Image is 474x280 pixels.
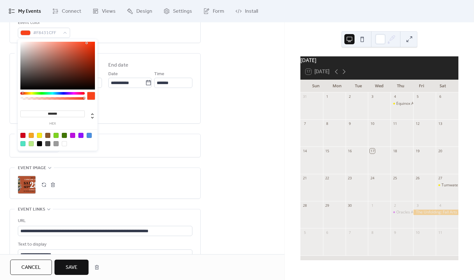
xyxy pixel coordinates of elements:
[66,264,77,271] span: Save
[325,121,330,126] div: 8
[47,3,86,20] a: Connect
[411,80,432,92] div: Fri
[20,141,25,146] div: #50E3C2
[392,176,397,181] div: 25
[396,101,427,106] div: Equinox Art Show
[4,3,46,20] a: My Events
[20,133,25,138] div: #D0021B
[54,260,89,275] button: Save
[348,176,352,181] div: 23
[154,70,164,78] span: Time
[348,148,352,153] div: 16
[18,217,191,225] div: URL
[392,148,397,153] div: 18
[33,29,60,37] span: #F8431CFF
[415,176,420,181] div: 26
[438,94,442,99] div: 6
[87,133,92,138] div: #4A90E2
[391,101,413,106] div: Equinox Art Show
[325,203,330,208] div: 29
[78,133,83,138] div: #9013FE
[302,148,307,153] div: 14
[370,121,375,126] div: 10
[108,70,118,78] span: Date
[54,133,59,138] div: #7ED321
[370,148,375,153] div: 17
[18,8,41,15] span: My Events
[413,210,458,215] div: The Unfolding: Fall Arts Walk
[20,122,85,126] label: hex
[102,8,116,15] span: Views
[415,94,420,99] div: 5
[37,133,42,138] div: #F8E71C
[245,8,258,15] span: Install
[370,203,375,208] div: 1
[302,121,307,126] div: 7
[432,80,453,92] div: Sat
[370,94,375,99] div: 3
[62,141,67,146] div: #FFFFFF
[438,148,442,153] div: 20
[29,141,34,146] div: #B8E986
[21,264,41,271] span: Cancel
[438,203,442,208] div: 4
[18,176,36,194] div: ;
[29,133,34,138] div: #F5A623
[159,3,197,20] a: Settings
[392,230,397,235] div: 9
[122,3,157,20] a: Design
[54,141,59,146] div: #9B9B9B
[415,121,420,126] div: 12
[325,94,330,99] div: 1
[45,141,50,146] div: #4A4A4A
[438,121,442,126] div: 13
[45,133,50,138] div: #8B572A
[348,80,369,92] div: Tue
[325,176,330,181] div: 22
[173,8,192,15] span: Settings
[348,94,352,99] div: 2
[438,176,442,181] div: 27
[392,94,397,99] div: 4
[302,94,307,99] div: 31
[327,80,348,92] div: Mon
[37,141,42,146] div: #000000
[390,80,411,92] div: Thu
[18,164,46,172] span: Event image
[436,183,458,188] div: Tumwater Falls Fest
[391,210,413,215] div: Oracles Art Show
[88,3,120,20] a: Views
[325,148,330,153] div: 15
[62,133,67,138] div: #417505
[415,203,420,208] div: 3
[10,260,52,275] button: Cancel
[415,230,420,235] div: 10
[302,230,307,235] div: 5
[392,121,397,126] div: 11
[70,133,75,138] div: #BD10E0
[438,230,442,235] div: 11
[136,8,152,15] span: Design
[18,19,69,27] div: Event color
[198,3,229,20] a: Form
[348,230,352,235] div: 7
[305,80,327,92] div: Sun
[348,203,352,208] div: 30
[396,210,427,215] div: Oracles Art Show
[300,56,458,64] div: [DATE]
[348,121,352,126] div: 9
[370,176,375,181] div: 24
[213,8,224,15] span: Form
[108,61,128,69] div: End date
[18,206,45,213] span: Event links
[62,8,81,15] span: Connect
[231,3,263,20] a: Install
[302,176,307,181] div: 21
[415,148,420,153] div: 19
[392,203,397,208] div: 2
[370,230,375,235] div: 8
[325,230,330,235] div: 6
[369,80,390,92] div: Wed
[302,203,307,208] div: 28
